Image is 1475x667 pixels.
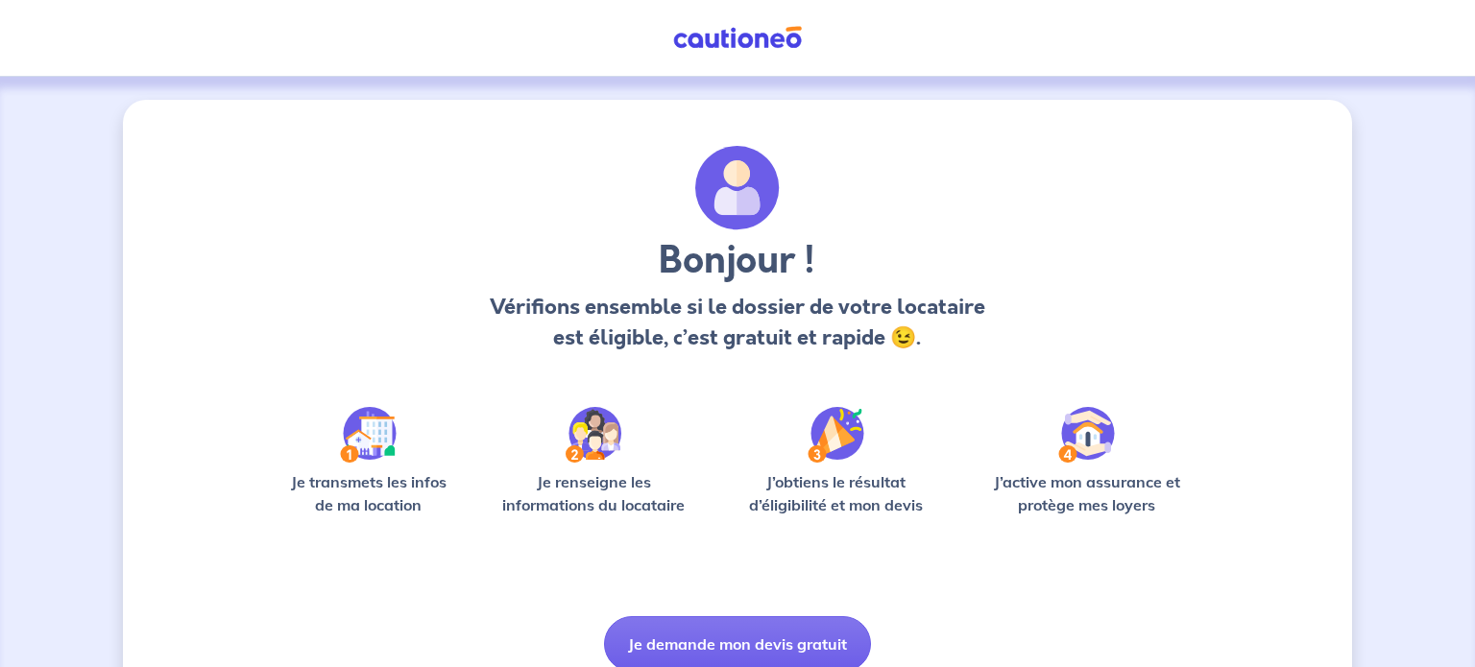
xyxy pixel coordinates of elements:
p: Je renseigne les informations du locataire [491,470,697,516]
h3: Bonjour ! [484,238,990,284]
p: J’active mon assurance et protège mes loyers [975,470,1198,516]
img: /static/90a569abe86eec82015bcaae536bd8e6/Step-1.svg [340,407,397,463]
p: Je transmets les infos de ma location [277,470,460,516]
p: J’obtiens le résultat d’éligibilité et mon devis [728,470,945,516]
img: /static/f3e743aab9439237c3e2196e4328bba9/Step-3.svg [808,407,864,463]
img: /static/bfff1cf634d835d9112899e6a3df1a5d/Step-4.svg [1058,407,1115,463]
img: /static/c0a346edaed446bb123850d2d04ad552/Step-2.svg [566,407,621,463]
p: Vérifions ensemble si le dossier de votre locataire est éligible, c’est gratuit et rapide 😉. [484,292,990,353]
img: archivate [695,146,780,230]
img: Cautioneo [665,26,810,50]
